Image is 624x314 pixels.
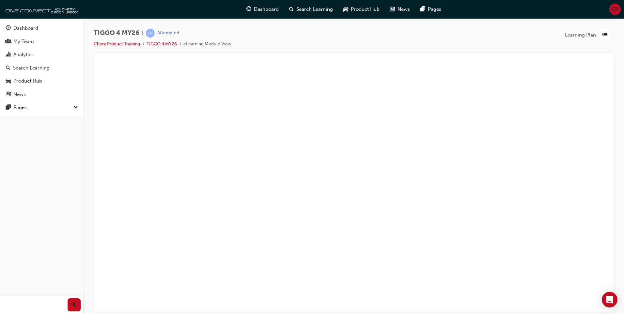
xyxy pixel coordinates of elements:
span: Search Learning [296,6,333,13]
a: news-iconNews [385,3,415,16]
div: Pages [13,104,27,111]
span: search-icon [6,65,10,71]
span: down-icon [73,103,78,112]
a: Chery Product Training [94,41,140,47]
span: chart-icon [6,52,11,58]
div: Product Hub [13,77,42,85]
a: News [3,88,81,101]
span: prev-icon [72,301,77,309]
a: Dashboard [3,22,81,34]
div: Attempted [157,30,179,36]
span: car-icon [343,5,348,13]
span: Learning Plan [565,31,596,39]
button: Pages [3,102,81,114]
a: Search Learning [3,62,81,74]
span: learningRecordVerb_ATTEMPT-icon [146,29,155,38]
span: pages-icon [420,5,425,13]
span: CR [612,6,618,13]
div: Dashboard [13,24,38,32]
span: news-icon [390,5,395,13]
a: guage-iconDashboard [241,3,284,16]
div: News [13,91,26,98]
div: Search Learning [13,64,50,72]
span: | [142,29,143,37]
span: pages-icon [6,105,11,111]
button: DashboardMy TeamAnalyticsSearch LearningProduct HubNews [3,21,81,102]
span: search-icon [289,5,294,13]
span: people-icon [6,39,11,45]
div: Analytics [13,51,34,58]
button: CR [609,4,621,15]
li: eLearning Module View [183,40,231,48]
span: News [398,6,410,13]
a: Product Hub [3,75,81,87]
a: Analytics [3,49,81,61]
span: Dashboard [254,6,279,13]
img: oneconnect [3,3,78,16]
div: Open Intercom Messenger [602,292,617,307]
span: Pages [428,6,441,13]
div: My Team [13,38,34,45]
button: Learning Plan [565,29,614,41]
a: My Team [3,36,81,48]
span: car-icon [6,78,11,84]
span: TIGGO 4 MY26 [94,29,139,37]
a: TIGGO 4 MY26 [147,41,177,47]
span: list-icon [602,31,607,39]
span: guage-icon [246,5,251,13]
span: news-icon [6,92,11,98]
a: car-iconProduct Hub [338,3,385,16]
span: Product Hub [351,6,380,13]
span: guage-icon [6,25,11,31]
a: pages-iconPages [415,3,446,16]
a: search-iconSearch Learning [284,3,338,16]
